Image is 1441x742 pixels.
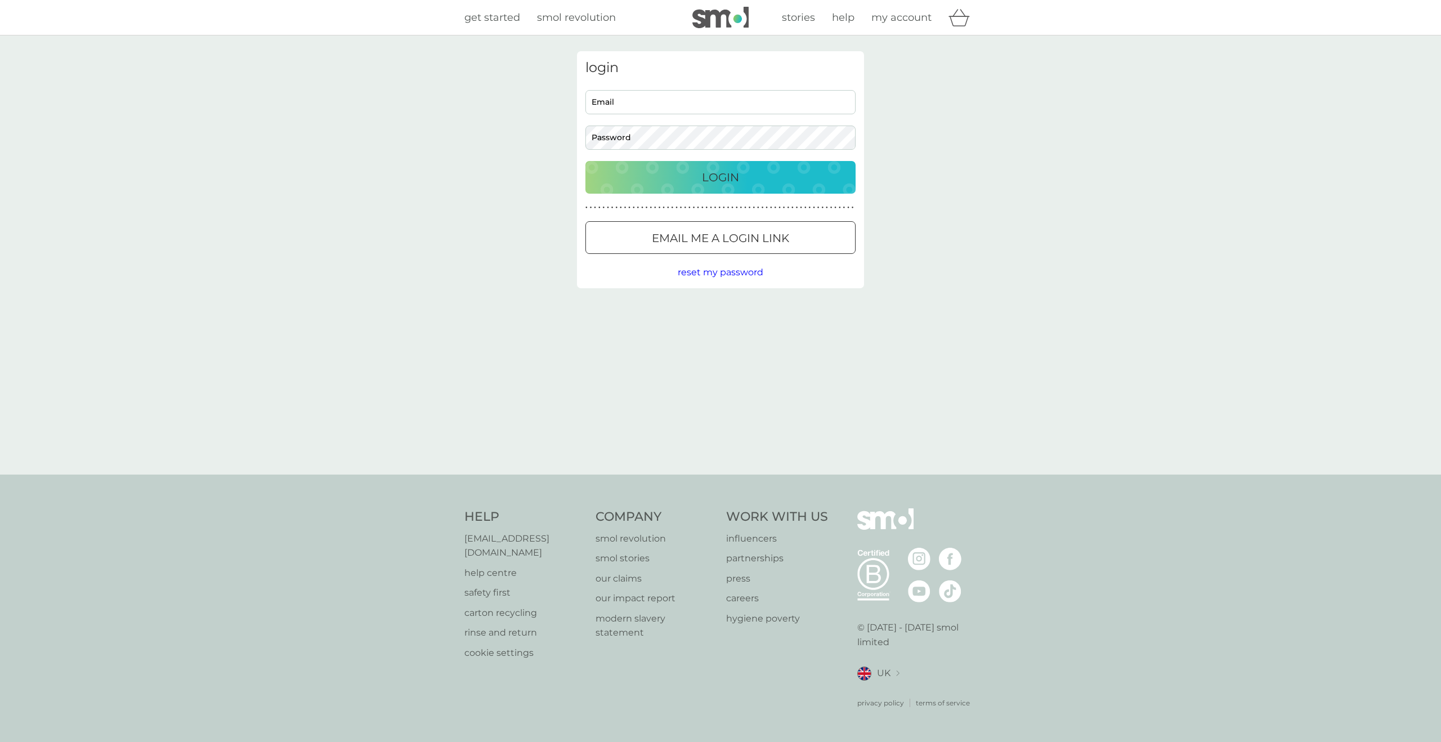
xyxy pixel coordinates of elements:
[464,606,584,620] a: carton recycling
[796,205,798,211] p: ●
[736,205,738,211] p: ●
[857,698,904,708] a: privacy policy
[731,205,733,211] p: ●
[596,531,715,546] a: smol revolution
[857,667,871,681] img: UK flag
[726,611,828,626] p: hygiene poverty
[603,205,605,211] p: ●
[948,6,977,29] div: basket
[464,508,584,526] h4: Help
[877,666,890,681] span: UK
[762,205,764,211] p: ●
[654,205,656,211] p: ●
[753,205,755,211] p: ●
[726,551,828,566] a: partnerships
[693,205,695,211] p: ●
[464,585,584,600] a: safety first
[821,205,824,211] p: ●
[834,205,836,211] p: ●
[852,205,854,211] p: ●
[830,205,833,211] p: ●
[908,580,930,602] img: visit the smol Youtube page
[723,205,725,211] p: ●
[652,229,789,247] p: Email me a login link
[710,205,712,211] p: ●
[596,571,715,586] p: our claims
[672,205,674,211] p: ●
[464,11,520,24] span: get started
[847,205,849,211] p: ●
[688,205,691,211] p: ●
[800,205,802,211] p: ●
[718,205,720,211] p: ●
[857,508,914,547] img: smol
[692,7,749,28] img: smol
[646,205,648,211] p: ●
[637,205,639,211] p: ●
[826,205,828,211] p: ●
[783,205,785,211] p: ●
[678,267,763,278] span: reset my password
[813,205,815,211] p: ●
[464,625,584,640] a: rinse and return
[843,205,845,211] p: ●
[726,531,828,546] a: influencers
[817,205,820,211] p: ●
[628,205,630,211] p: ●
[726,508,828,526] h4: Work With Us
[678,265,763,280] button: reset my password
[939,548,961,570] img: visit the smol Facebook page
[659,205,661,211] p: ●
[744,205,746,211] p: ●
[706,205,708,211] p: ●
[839,205,841,211] p: ●
[726,571,828,586] a: press
[464,531,584,560] p: [EMAIL_ADDRESS][DOMAIN_NAME]
[624,205,626,211] p: ●
[809,205,811,211] p: ●
[727,205,730,211] p: ●
[726,591,828,606] a: careers
[702,168,739,186] p: Login
[871,11,932,24] span: my account
[770,205,772,211] p: ●
[464,566,584,580] p: help centre
[585,221,856,254] button: Email me a login link
[697,205,699,211] p: ●
[749,205,751,211] p: ●
[667,205,669,211] p: ●
[782,10,815,26] a: stories
[464,646,584,660] a: cookie settings
[585,60,856,76] h3: login
[857,620,977,649] p: © [DATE] - [DATE] smol limited
[916,698,970,708] a: terms of service
[896,671,899,677] img: select a new location
[871,10,932,26] a: my account
[757,205,759,211] p: ●
[641,205,643,211] p: ●
[585,205,588,211] p: ●
[832,10,854,26] a: help
[675,205,678,211] p: ●
[650,205,652,211] p: ●
[787,205,789,211] p: ●
[590,205,592,211] p: ●
[701,205,704,211] p: ●
[596,508,715,526] h4: Company
[594,205,596,211] p: ●
[537,10,616,26] a: smol revolution
[537,11,616,24] span: smol revolution
[633,205,635,211] p: ●
[791,205,794,211] p: ●
[775,205,777,211] p: ●
[680,205,682,211] p: ●
[611,205,614,211] p: ●
[714,205,717,211] p: ●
